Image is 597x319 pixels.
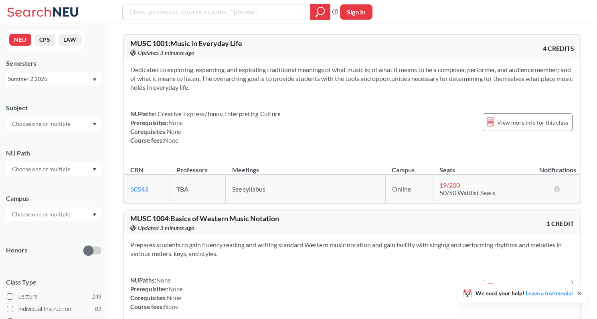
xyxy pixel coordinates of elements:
[156,277,171,284] span: None
[8,75,92,83] div: Summer 2 2025
[543,44,574,53] span: 4 CREDITS
[34,34,55,46] button: CPS
[168,285,183,293] span: None
[6,278,101,287] span: Class Type
[59,34,81,46] button: LAW
[226,157,386,175] th: Meetings
[232,185,265,193] span: See syllabus
[6,59,101,68] div: Semesters
[526,290,573,297] a: Leave a testimonial
[310,4,330,20] div: magnifying glass
[130,166,144,174] div: CRN
[6,103,101,112] div: Subject
[546,219,574,228] span: 1 CREDIT
[433,157,535,175] th: Seats
[164,303,178,310] span: None
[316,6,325,18] svg: magnifying glass
[6,149,101,157] div: NU Path
[385,175,433,203] td: Online
[7,304,101,314] label: Individual Instruction
[130,109,281,145] div: NUPaths: Prerequisites: Corequisites: Course fees:
[8,119,75,129] input: Choose one or multiple
[9,34,31,46] button: NEU
[93,123,97,126] svg: Dropdown arrow
[497,117,568,127] span: View more info for this class
[138,224,194,232] span: Updated 3 minutes ago
[6,246,27,255] p: Honors
[130,240,574,258] section: Prepares students to gain fluency reading and writing standard Western music notation and gain fa...
[93,168,97,171] svg: Dropdown arrow
[439,181,460,189] span: 19 / 200
[6,73,101,85] div: Summer 2 2025Dropdown arrow
[93,213,97,216] svg: Dropdown arrow
[170,175,226,203] td: TBA
[8,164,75,174] input: Choose one or multiple
[167,294,181,301] span: None
[535,157,581,175] th: Notifications
[92,292,101,301] span: 249
[156,110,281,117] span: Creative Express/Innov, Interpreting Culture
[130,39,242,48] span: MUSC 1001 : Music in Everyday Life
[167,128,181,135] span: None
[170,157,226,175] th: Professors
[6,208,101,221] div: Dropdown arrow
[6,117,101,131] div: Dropdown arrow
[130,65,574,92] section: Dedicated to exploring, expanding, and exploding traditional meanings of what music is; of what i...
[8,210,75,219] input: Choose one or multiple
[6,162,101,176] div: Dropdown arrow
[130,214,279,223] span: MUSC 1004 : Basics of Western Music Notation
[129,5,305,19] input: Class, professor, course number, "phrase"
[385,157,433,175] th: Campus
[130,185,148,193] a: 60543
[164,137,178,144] span: None
[340,4,372,20] button: Sign In
[130,276,183,311] div: NUPaths: Prerequisites: Corequisites: Course fees:
[439,189,495,196] span: 50/50 Waitlist Seats
[476,291,573,296] span: We need your help!
[6,194,101,203] div: Campus
[168,119,183,126] span: None
[93,78,97,81] svg: Dropdown arrow
[138,48,194,57] span: Updated 3 minutes ago
[95,305,101,313] span: 83
[7,291,101,302] label: Lecture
